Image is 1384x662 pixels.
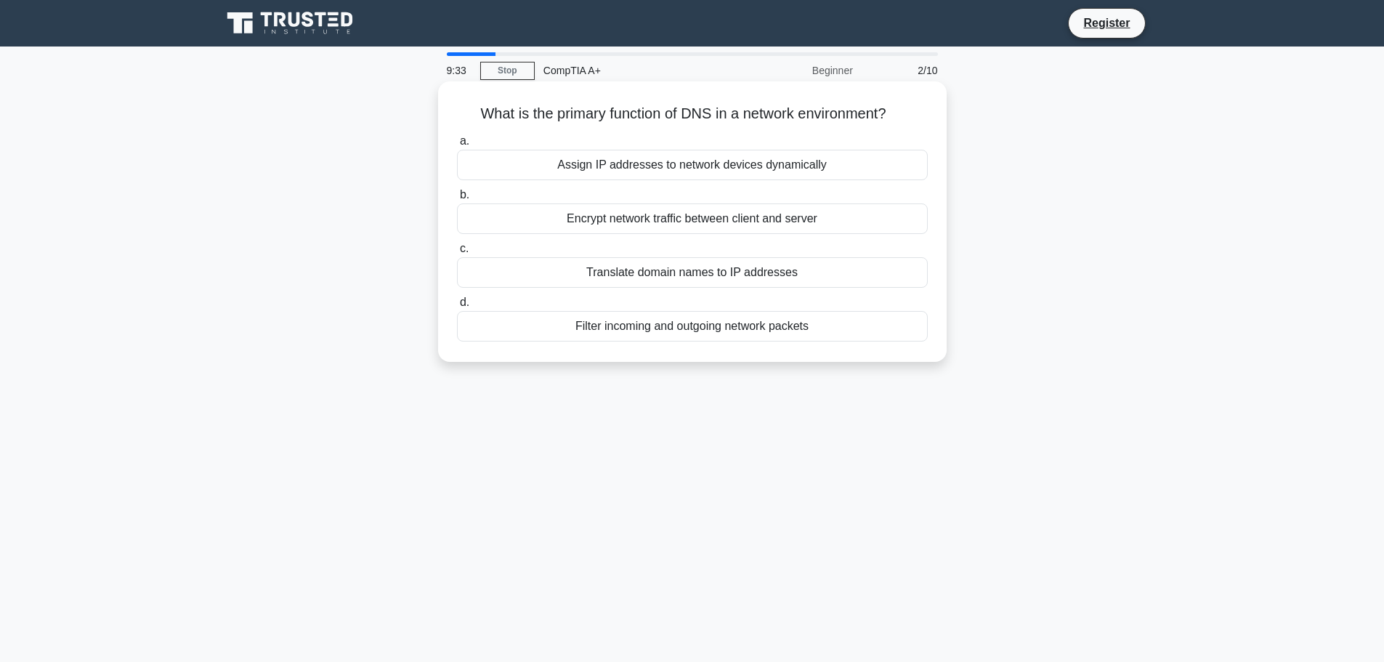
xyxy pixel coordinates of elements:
[735,56,862,85] div: Beginner
[457,150,928,180] div: Assign IP addresses to network devices dynamically
[457,311,928,342] div: Filter incoming and outgoing network packets
[480,62,535,80] a: Stop
[456,105,929,124] h5: What is the primary function of DNS in a network environment?
[438,56,480,85] div: 9:33
[1075,14,1138,32] a: Register
[460,296,469,308] span: d.
[460,242,469,254] span: c.
[460,188,469,201] span: b.
[460,134,469,147] span: a.
[457,203,928,234] div: Encrypt network traffic between client and server
[862,56,947,85] div: 2/10
[535,56,735,85] div: CompTIA A+
[457,257,928,288] div: Translate domain names to IP addresses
